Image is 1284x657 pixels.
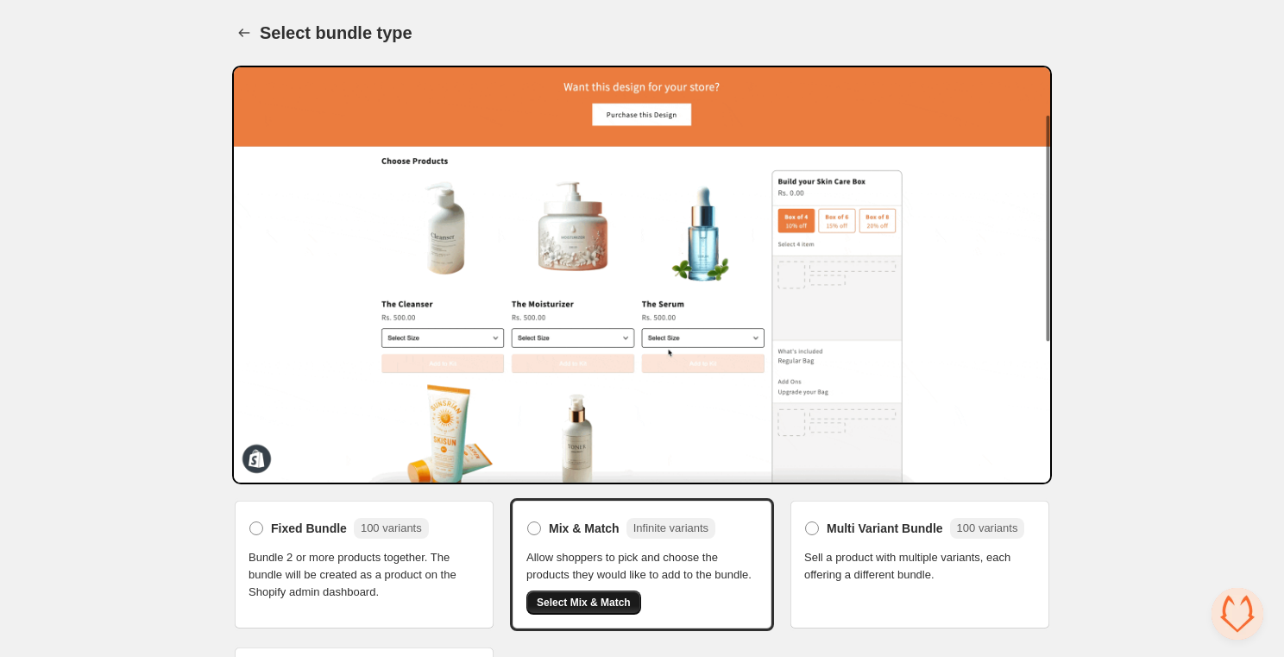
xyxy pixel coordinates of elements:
[361,521,422,534] span: 100 variants
[1212,588,1263,640] div: Open chat
[804,549,1035,584] span: Sell a product with multiple variants, each offering a different bundle.
[526,591,641,615] button: Select Mix & Match
[249,549,480,601] span: Bundle 2 or more products together. The bundle will be created as a product on the Shopify admin ...
[827,520,943,537] span: Multi Variant Bundle
[260,22,412,43] h1: Select bundle type
[526,549,758,584] span: Allow shoppers to pick and choose the products they would like to add to the bundle.
[232,66,1052,484] img: Bundle Preview
[232,21,256,45] button: Back
[633,521,708,534] span: Infinite variants
[957,521,1018,534] span: 100 variants
[537,596,631,610] span: Select Mix & Match
[271,520,347,537] span: Fixed Bundle
[549,520,620,537] span: Mix & Match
